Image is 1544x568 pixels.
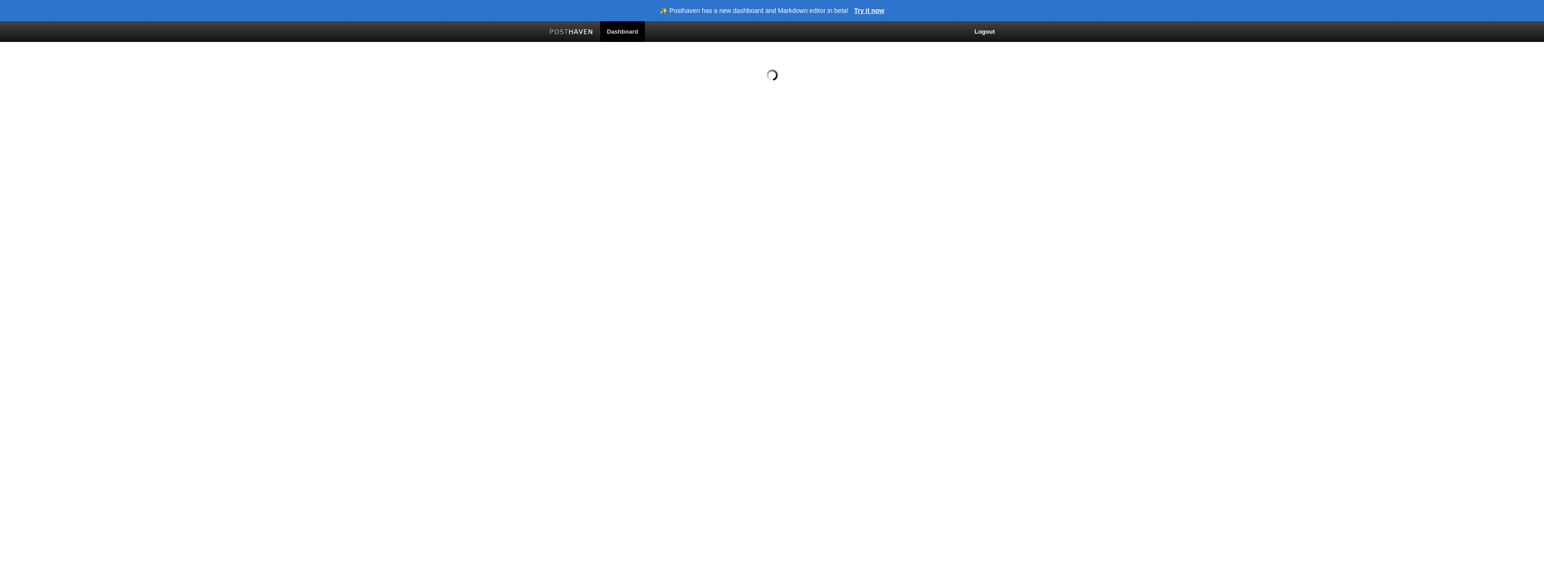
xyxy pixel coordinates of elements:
[600,21,645,42] a: Dashboard
[967,21,1002,42] a: Logout
[767,70,778,81] img: Loading
[549,29,593,36] img: Posthaven-bar
[854,7,884,14] a: Try it now
[660,7,848,14] header: ✨ Posthaven has a new dashboard and Markdown editor in beta!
